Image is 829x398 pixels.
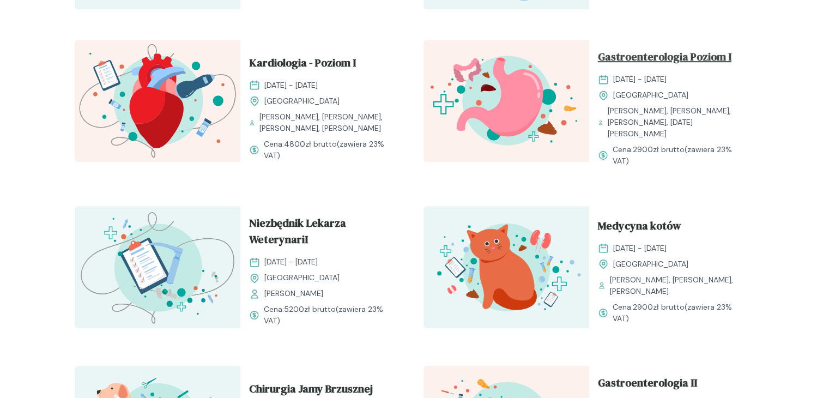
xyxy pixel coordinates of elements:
span: [PERSON_NAME], [PERSON_NAME], [PERSON_NAME], [PERSON_NAME] [259,111,397,134]
span: [PERSON_NAME], [PERSON_NAME], [PERSON_NAME], [DATE][PERSON_NAME] [608,105,746,140]
span: [DATE] - [DATE] [613,243,667,254]
a: Niezbędnik Lekarza WeterynariI [249,215,397,252]
a: Kardiologia - Poziom I [249,55,397,75]
span: [GEOGRAPHIC_DATA] [613,258,688,270]
span: 2900 zł brutto [633,144,685,154]
span: Gastroenterologia Poziom I [598,49,731,69]
span: [PERSON_NAME] [264,288,323,299]
span: 2900 zł brutto [633,302,685,312]
span: Gastroenterologia II [598,375,697,395]
span: [DATE] - [DATE] [264,256,318,268]
span: 5200 zł brutto [284,304,336,314]
img: Zpbdlx5LeNNTxNvT_GastroI_T.svg [423,40,589,162]
img: aHfQZEMqNJQqH-e8_MedKot_T.svg [423,206,589,328]
span: [GEOGRAPHIC_DATA] [264,272,340,284]
a: Gastroenterologia Poziom I [598,49,746,69]
span: Cena: (zawiera 23% VAT) [264,304,397,327]
img: ZpbGfh5LeNNTxNm4_KardioI_T.svg [75,40,240,162]
span: Cena: (zawiera 23% VAT) [613,144,746,167]
a: Medycyna kotów [598,218,746,238]
img: aHe4VUMqNJQqH-M0_ProcMH_T.svg [75,206,240,328]
span: [DATE] - [DATE] [264,80,318,91]
span: 4800 zł brutto [284,139,337,149]
span: Cena: (zawiera 23% VAT) [264,138,397,161]
span: Kardiologia - Poziom I [249,55,356,75]
span: [DATE] - [DATE] [613,74,667,85]
span: Medycyna kotów [598,218,681,238]
span: [PERSON_NAME], [PERSON_NAME], [PERSON_NAME] [610,274,746,297]
a: Gastroenterologia II [598,375,746,395]
span: [GEOGRAPHIC_DATA] [613,89,688,101]
span: Cena: (zawiera 23% VAT) [613,301,746,324]
span: [GEOGRAPHIC_DATA] [264,95,340,107]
